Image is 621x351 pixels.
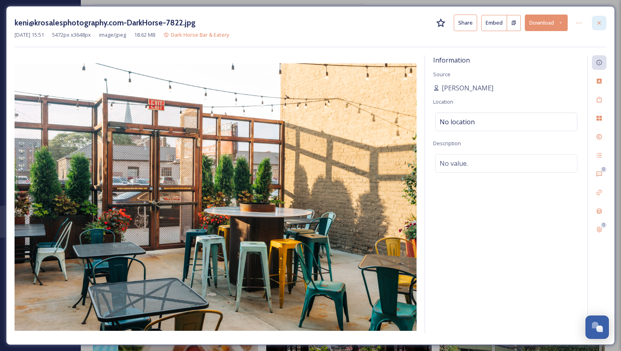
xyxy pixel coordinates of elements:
[171,31,229,38] span: Dark Horse Bar & Eatery
[525,15,568,31] button: Download
[601,167,606,172] div: 0
[585,315,609,339] button: Open Chat
[433,140,461,147] span: Description
[433,71,450,78] span: Source
[99,31,126,39] span: image/jpeg
[481,15,507,31] button: Embed
[52,31,91,39] span: 5472 px x 3648 px
[440,117,475,127] span: No location
[15,31,44,39] span: [DATE] 15:51
[433,56,470,65] span: Information
[440,159,468,168] span: No value.
[15,17,196,29] h3: keni@krosalesphotography.com-DarkHorse-7822.jpg
[134,31,156,39] span: 18.62 MB
[601,222,606,228] div: 0
[15,63,417,331] img: keni%40krosalesphotography.com-DarkHorse-7822.jpg
[442,83,493,93] span: [PERSON_NAME]
[433,98,453,105] span: Location
[454,15,477,31] button: Share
